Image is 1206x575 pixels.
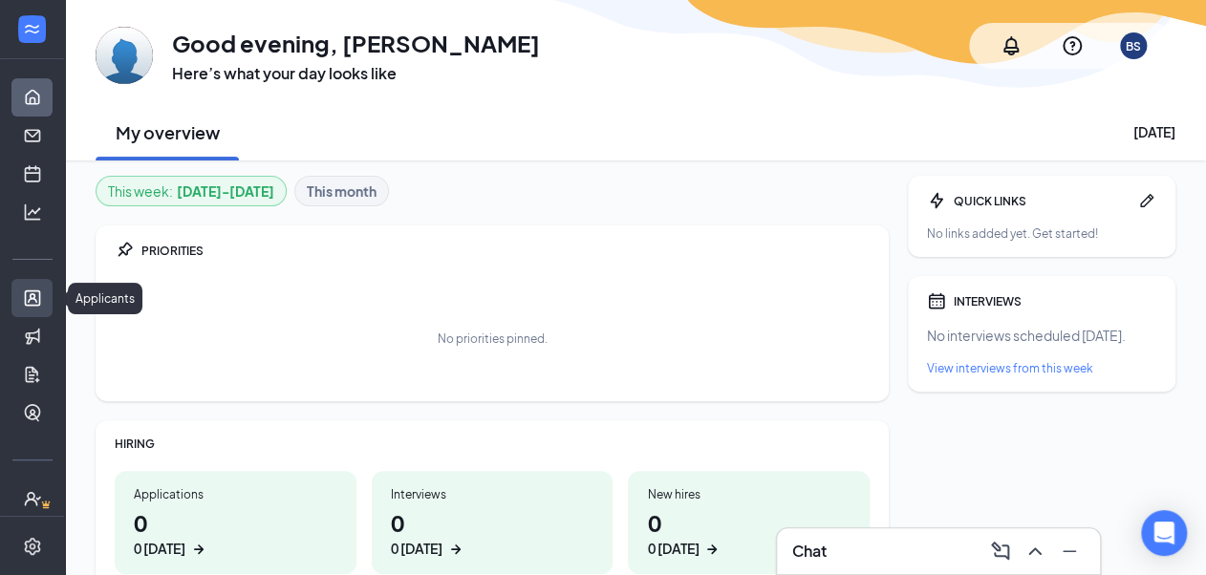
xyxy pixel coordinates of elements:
[23,537,42,556] svg: Settings
[134,506,337,559] h1: 0
[391,486,594,502] div: Interviews
[115,436,870,452] div: HIRING
[1133,122,1175,141] div: [DATE]
[134,539,185,559] div: 0 [DATE]
[792,541,827,562] h3: Chat
[1061,34,1084,57] svg: QuestionInfo
[702,540,721,559] svg: ArrowRight
[115,471,356,574] a: Applications00 [DATE]ArrowRight
[647,539,699,559] div: 0 [DATE]
[647,506,851,559] h1: 0
[134,486,337,502] div: Applications
[989,540,1012,563] svg: ComposeMessage
[172,63,540,84] h3: Here’s what your day looks like
[372,471,614,574] a: Interviews00 [DATE]ArrowRight
[189,540,208,559] svg: ArrowRight
[927,326,1156,345] div: No interviews scheduled [DATE].
[954,293,1156,309] div: INTERVIEWS
[172,27,540,59] h1: Good evening, [PERSON_NAME]
[108,181,274,202] div: This week :
[628,471,870,574] a: New hires00 [DATE]ArrowRight
[438,330,548,347] div: No priorities pinned.
[1000,34,1023,57] svg: Notifications
[1023,540,1046,563] svg: ChevronUp
[177,181,274,202] b: [DATE] - [DATE]
[116,120,220,144] h2: My overview
[1058,540,1081,563] svg: Minimize
[391,506,594,559] h1: 0
[96,27,153,84] img: Brad Skar
[954,193,1130,209] div: QUICK LINKS
[68,283,142,314] div: Applicants
[1141,510,1187,556] div: Open Intercom Messenger
[1054,536,1085,566] button: Minimize
[647,486,851,502] div: New hires
[22,19,41,38] svg: WorkstreamLogo
[307,181,377,202] b: This month
[985,536,1016,566] button: ComposeMessage
[1137,191,1156,210] svg: Pen
[1020,536,1050,566] button: ChevronUp
[115,241,134,260] svg: Pin
[927,360,1156,376] a: View interviews from this week
[1126,38,1141,54] div: BS
[391,539,442,559] div: 0 [DATE]
[927,191,946,210] svg: Bolt
[141,243,870,259] div: PRIORITIES
[927,225,1156,242] div: No links added yet. Get started!
[446,540,465,559] svg: ArrowRight
[927,291,946,310] svg: Calendar
[23,202,42,222] svg: Analysis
